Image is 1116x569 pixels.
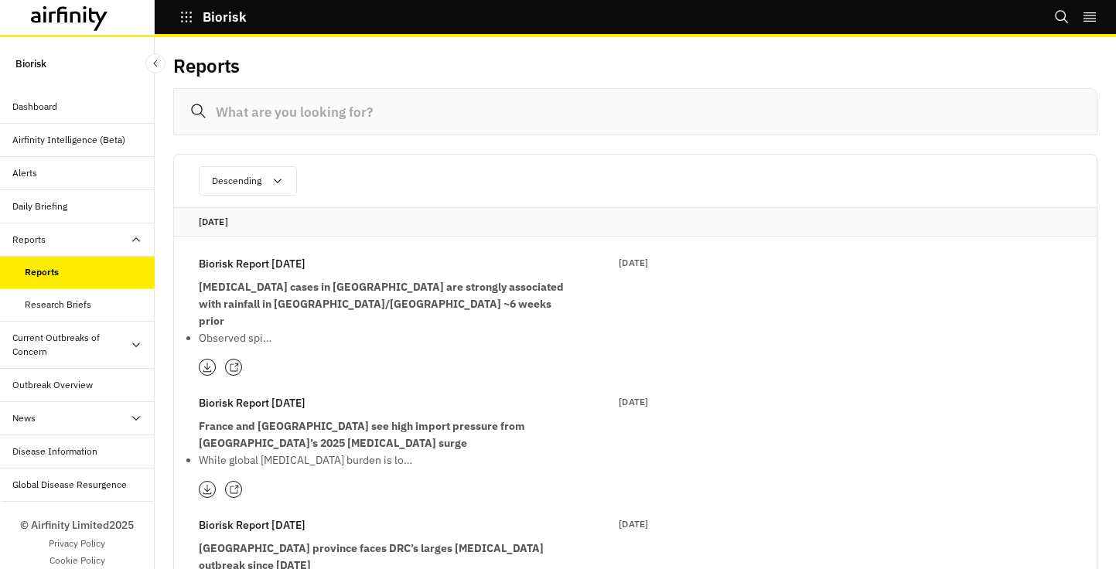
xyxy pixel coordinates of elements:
[203,10,247,24] p: Biorisk
[12,100,57,114] div: Dashboard
[15,49,46,78] p: Biorisk
[199,280,564,328] strong: [MEDICAL_DATA] cases in [GEOGRAPHIC_DATA] are strongly associated with rainfall in [GEOGRAPHIC_DA...
[199,394,305,411] p: Biorisk Report [DATE]
[173,55,240,77] h2: Reports
[145,53,166,73] button: Close Sidebar
[20,517,134,533] p: © Airfinity Limited 2025
[12,331,130,359] div: Current Outbreaks of Concern
[1054,4,1070,30] button: Search
[12,199,67,213] div: Daily Briefing
[49,537,105,550] a: Privacy Policy
[12,445,97,458] div: Disease Information
[12,133,125,147] div: Airfinity Intelligence (Beta)
[25,298,91,312] div: Research Briefs
[12,411,36,425] div: News
[619,516,648,532] p: [DATE]
[12,233,46,247] div: Reports
[199,255,305,272] p: Biorisk Report [DATE]
[619,255,648,271] p: [DATE]
[12,166,37,180] div: Alerts
[12,378,93,392] div: Outbreak Overview
[173,88,1097,135] input: What are you looking for?
[49,554,105,567] a: Cookie Policy
[25,265,59,279] div: Reports
[199,214,1072,230] p: [DATE]
[199,516,305,533] p: Biorisk Report [DATE]
[199,419,525,450] strong: France and [GEOGRAPHIC_DATA] see high import pressure from [GEOGRAPHIC_DATA]’s 2025 [MEDICAL_DATA...
[179,4,247,30] button: Biorisk
[199,451,570,468] p: While global [MEDICAL_DATA] burden is lo…
[199,166,297,196] button: Descending
[199,329,570,346] p: Observed spi…
[619,394,648,410] p: [DATE]
[12,478,127,492] div: Global Disease Resurgence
